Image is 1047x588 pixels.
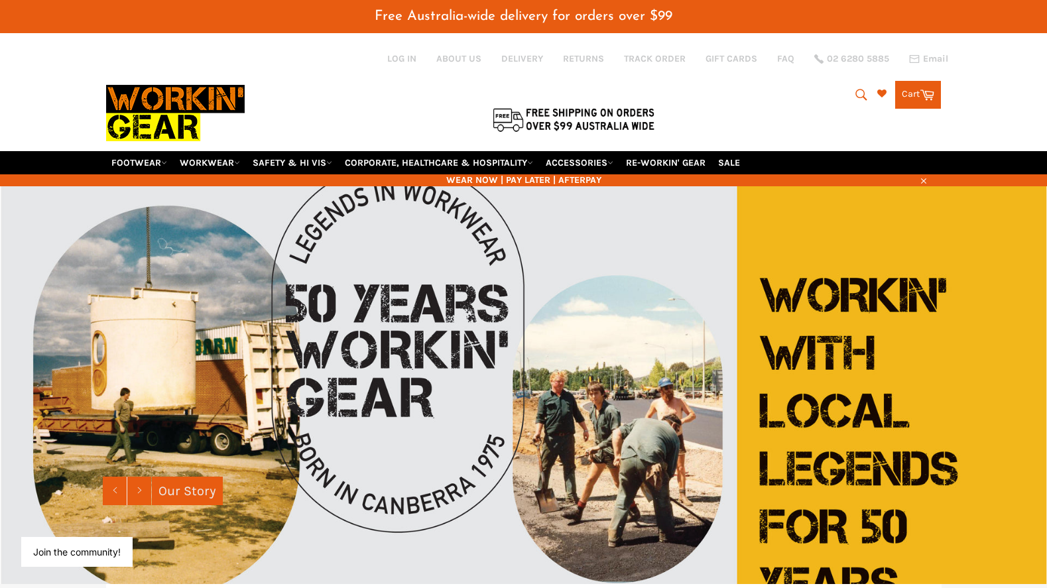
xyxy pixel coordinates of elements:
[621,151,711,174] a: RE-WORKIN' GEAR
[33,546,121,558] button: Join the community!
[706,52,757,65] a: GIFT CARDS
[436,52,481,65] a: ABOUT US
[923,54,948,64] span: Email
[814,54,889,64] a: 02 6280 5885
[375,9,672,23] span: Free Australia-wide delivery for orders over $99
[563,52,604,65] a: RETURNS
[247,151,338,174] a: SAFETY & HI VIS
[339,151,538,174] a: CORPORATE, HEALTHCARE & HOSPITALITY
[106,151,172,174] a: FOOTWEAR
[174,151,245,174] a: WORKWEAR
[152,477,223,505] a: Our Story
[624,52,686,65] a: TRACK ORDER
[540,151,619,174] a: ACCESSORIES
[106,174,942,186] span: WEAR NOW | PAY LATER | AFTERPAY
[827,54,889,64] span: 02 6280 5885
[491,105,656,133] img: Flat $9.95 shipping Australia wide
[909,54,948,64] a: Email
[713,151,745,174] a: SALE
[106,76,245,150] img: Workin Gear leaders in Workwear, Safety Boots, PPE, Uniforms. Australia's No.1 in Workwear
[387,53,416,64] a: Log in
[895,81,941,109] a: Cart
[777,52,794,65] a: FAQ
[501,52,543,65] a: DELIVERY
